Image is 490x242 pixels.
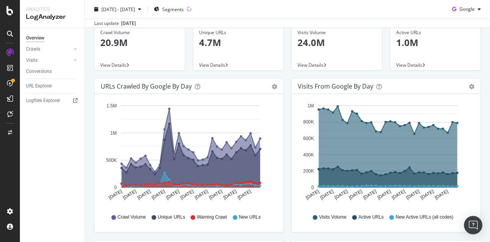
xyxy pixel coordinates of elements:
p: 20.9M [100,36,179,49]
div: Last update [94,20,136,27]
text: [DATE] [108,189,123,201]
text: 200K [303,168,314,174]
text: 400K [303,152,314,158]
text: [DATE] [122,189,137,201]
div: URLs Crawled by Google by day [101,82,192,90]
text: [DATE] [348,189,363,201]
a: Overview [26,34,79,42]
button: [DATE] - [DATE] [91,3,144,15]
div: Visits from Google by day [298,82,373,90]
div: URL Explorer [26,82,52,90]
span: Segments [162,6,184,12]
text: [DATE] [194,189,209,201]
text: [DATE] [420,189,435,201]
div: Overview [26,34,44,42]
div: Active URLs [396,29,475,36]
text: [DATE] [165,189,180,201]
button: Segments [151,3,187,15]
text: [DATE] [405,189,421,201]
button: Google [449,3,484,15]
span: Unique URLs [158,214,185,221]
div: Crawls [26,45,40,53]
text: 800K [303,120,314,125]
text: [DATE] [434,189,449,201]
text: [DATE] [151,189,166,201]
p: 24.0M [297,36,376,49]
text: 0 [311,185,314,190]
p: 4.7M [199,36,278,49]
div: Logfiles Explorer [26,97,60,105]
text: [DATE] [222,189,238,201]
div: [DATE] [121,20,136,27]
span: View Details [297,62,323,68]
svg: A chart. [298,100,472,207]
text: 500K [106,158,117,163]
text: 0 [114,185,117,190]
div: Open Intercom Messenger [464,216,482,234]
span: View Details [396,62,422,68]
div: Crawl Volume [100,29,179,36]
text: [DATE] [180,189,195,201]
span: Crawl Volume [118,214,146,221]
a: Logfiles Explorer [26,97,79,105]
a: Crawls [26,45,72,53]
svg: A chart. [101,100,274,207]
div: Visits Volume [297,29,376,36]
div: gear [469,84,474,89]
div: Conversions [26,67,52,76]
span: View Details [100,62,126,68]
div: LogAnalyzer [26,13,78,21]
text: [DATE] [208,189,224,201]
text: [DATE] [237,189,252,201]
span: Active URLs [358,214,384,221]
span: New Active URLs (all codes) [395,214,453,221]
div: gear [272,84,277,89]
span: View Details [199,62,225,68]
a: Conversions [26,67,79,76]
span: Google [459,6,475,12]
text: [DATE] [333,189,349,201]
text: 600K [303,136,314,141]
text: 1.5M [106,103,117,109]
span: Warning Crawl [197,214,227,221]
text: [DATE] [136,189,152,201]
text: [DATE] [391,189,406,201]
span: Visits Volume [319,214,346,221]
text: 1M [110,130,117,136]
a: URL Explorer [26,82,79,90]
text: [DATE] [362,189,377,201]
text: [DATE] [377,189,392,201]
div: Analytics [26,6,78,13]
a: Visits [26,56,72,64]
span: New URLs [239,214,261,221]
p: 1.0M [396,36,475,49]
div: Unique URLs [199,29,278,36]
div: Visits [26,56,38,64]
text: [DATE] [305,189,320,201]
span: [DATE] - [DATE] [101,6,135,12]
text: [DATE] [319,189,335,201]
text: 1M [307,103,314,109]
